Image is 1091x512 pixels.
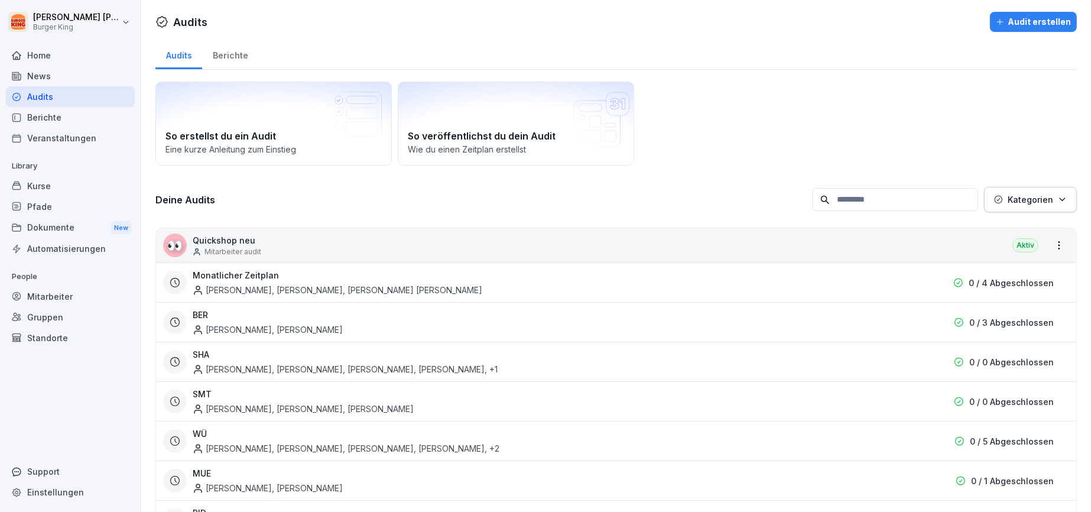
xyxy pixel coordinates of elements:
[6,328,135,348] a: Standorte
[155,193,807,206] h3: Deine Audits
[193,442,499,455] div: [PERSON_NAME], [PERSON_NAME], [PERSON_NAME], [PERSON_NAME] , +2
[969,277,1054,289] p: 0 / 4 Abgeschlossen
[6,217,135,239] a: DokumenteNew
[193,269,279,281] h3: Monatlicher Zeitplan
[6,196,135,217] a: Pfade
[6,238,135,259] a: Automatisierungen
[193,427,207,440] h3: WÜ
[6,86,135,107] a: Audits
[408,143,624,155] p: Wie du einen Zeitplan erstellst
[6,461,135,482] div: Support
[163,234,187,257] div: 👀
[996,15,1071,28] div: Audit erstellen
[204,247,261,257] p: Mitarbeiter audit
[165,143,382,155] p: Eine kurze Anleitung zum Einstieg
[193,323,343,336] div: [PERSON_NAME], [PERSON_NAME]
[33,23,119,31] p: Burger King
[970,435,1054,448] p: 0 / 5 Abgeschlossen
[6,157,135,176] p: Library
[969,396,1054,408] p: 0 / 0 Abgeschlossen
[193,348,209,361] h3: SHA
[6,286,135,307] a: Mitarbeiter
[990,12,1077,32] button: Audit erstellen
[173,14,207,30] h1: Audits
[155,39,202,69] a: Audits
[408,129,624,143] h2: So veröffentlichst du dein Audit
[984,187,1077,212] button: Kategorien
[6,267,135,286] p: People
[193,482,343,494] div: [PERSON_NAME], [PERSON_NAME]
[193,363,498,375] div: [PERSON_NAME], [PERSON_NAME], [PERSON_NAME], [PERSON_NAME] , +1
[193,234,261,247] p: Quickshop neu
[193,467,211,479] h3: MUE
[6,107,135,128] a: Berichte
[6,217,135,239] div: Dokumente
[6,128,135,148] a: Veranstaltungen
[193,388,212,400] h3: SMT
[1012,238,1038,252] div: Aktiv
[6,482,135,503] a: Einstellungen
[6,176,135,196] a: Kurse
[969,356,1054,368] p: 0 / 0 Abgeschlossen
[193,403,414,415] div: [PERSON_NAME], [PERSON_NAME], [PERSON_NAME]
[165,129,382,143] h2: So erstellst du ein Audit
[971,475,1054,487] p: 0 / 1 Abgeschlossen
[398,82,634,166] a: So veröffentlichst du dein AuditWie du einen Zeitplan erstellst
[193,284,482,296] div: [PERSON_NAME], [PERSON_NAME], [PERSON_NAME] [PERSON_NAME]
[6,307,135,328] a: Gruppen
[33,12,119,22] p: [PERSON_NAME] [PERSON_NAME]
[6,66,135,86] a: News
[202,39,258,69] a: Berichte
[6,45,135,66] a: Home
[193,309,208,321] h3: BER
[969,316,1054,329] p: 0 / 3 Abgeschlossen
[1008,193,1053,206] p: Kategorien
[155,82,392,166] a: So erstellst du ein AuditEine kurze Anleitung zum Einstieg
[111,221,131,235] div: New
